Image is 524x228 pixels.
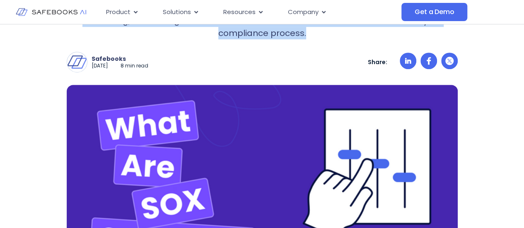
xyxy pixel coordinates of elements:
p: Safebooks [92,55,148,62]
p: [DATE] [92,62,108,70]
span: Company [288,7,319,17]
a: Get a Demo [401,3,467,21]
span: Get a Demo [415,8,454,16]
span: Resources [223,7,256,17]
nav: Menu [99,4,401,20]
div: Menu Toggle [99,4,401,20]
p: Share: [368,58,387,66]
p: 8 min read [121,62,148,70]
img: Safebooks [67,52,87,72]
span: Product [106,7,130,17]
span: Solutions [163,7,191,17]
